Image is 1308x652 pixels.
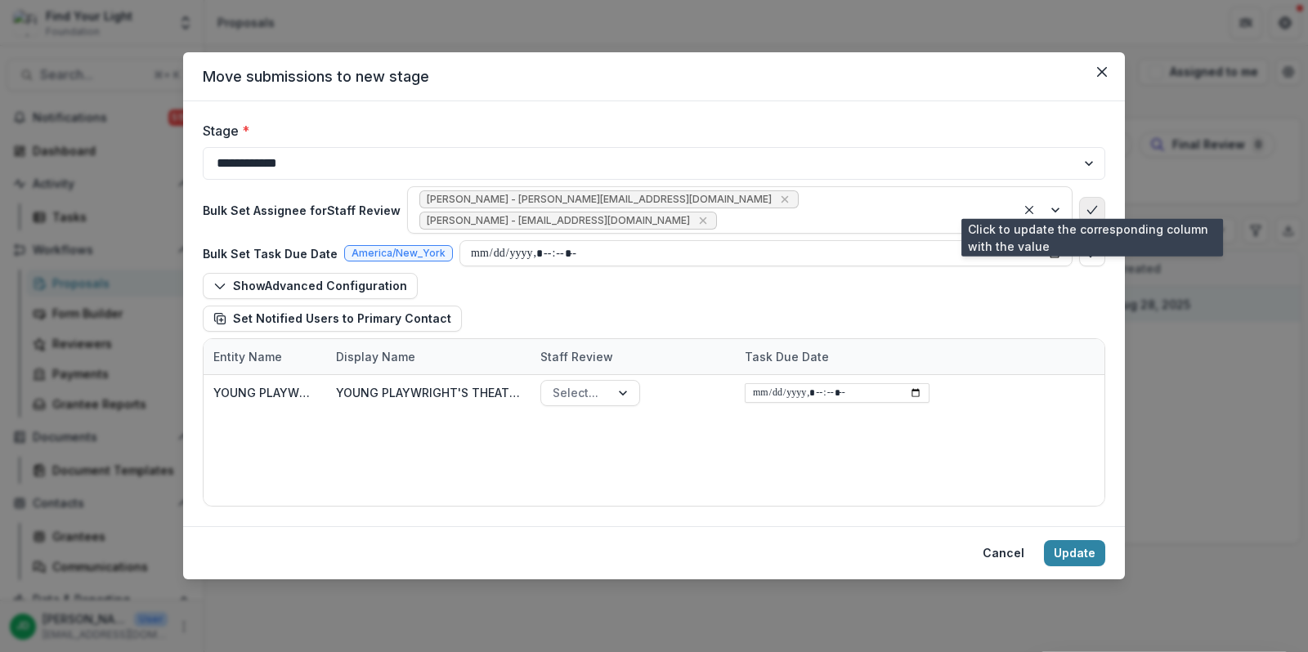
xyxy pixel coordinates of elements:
div: Task Due Date [735,348,839,365]
div: Staff Review [531,339,735,374]
div: Remove Jake Goldbas - jgoldbas@fylf.org [695,212,711,229]
div: Display Name [326,339,531,374]
div: Remove Jeffrey Dollinger - jdollinger@fylf.org [777,191,793,208]
button: Set Notified Users to Primary Contact [203,306,462,332]
div: Task Due Date [735,339,939,374]
div: Entity Name [204,339,326,374]
div: Display Name [326,348,425,365]
p: Bulk Set Task Due Date [203,245,338,262]
div: Entity Name [204,348,292,365]
span: [PERSON_NAME] - [EMAIL_ADDRESS][DOMAIN_NAME] [427,215,690,226]
header: Move submissions to new stage [183,52,1125,101]
button: Cancel [973,540,1034,566]
div: Clear selected options [1019,200,1039,220]
button: Close [1089,59,1115,85]
button: bulk-confirm-option [1079,197,1105,223]
button: ShowAdvanced Configuration [203,273,418,299]
label: Stage [203,121,1095,141]
div: YOUNG PLAYWRIGHT'S THEATER - 2025 - Find Your Light Foundation 25/26 RFP Grant Application [336,384,521,401]
span: America/New_York [352,248,446,259]
p: Bulk Set Assignee for Staff Review [203,202,401,219]
div: YOUNG PLAYWRIGHT'S THEATER [213,384,316,401]
div: Staff Review [531,348,623,365]
button: bulk-confirm-option [1079,240,1105,266]
button: Update [1044,540,1105,566]
span: [PERSON_NAME] - [PERSON_NAME][EMAIL_ADDRESS][DOMAIN_NAME] [427,194,772,205]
